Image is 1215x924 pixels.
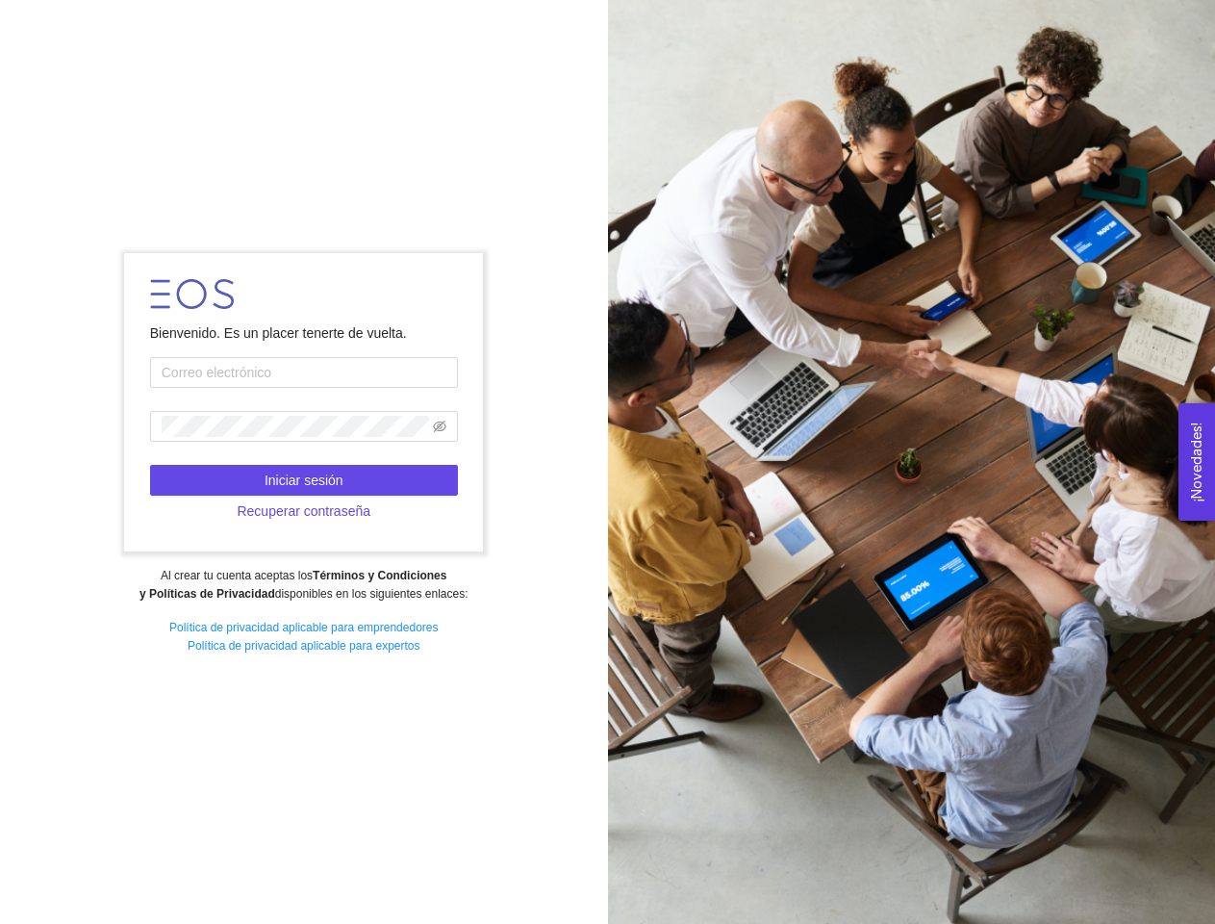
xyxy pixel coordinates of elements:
a: Política de privacidad aplicable para expertos [188,639,419,653]
button: Recuperar contraseña [150,496,458,526]
span: Iniciar sesión [265,470,343,491]
a: Política de privacidad aplicable para emprendedores [169,621,439,634]
a: Recuperar contraseña [150,503,458,519]
img: LOGO [150,279,234,309]
div: Al crear tu cuenta aceptas los disponibles en los siguientes enlaces: [13,567,595,603]
div: Bienvenido. Es un placer tenerte de vuelta. [150,322,458,344]
input: Correo electrónico [150,357,458,388]
button: Open Feedback Widget [1178,403,1215,521]
span: eye-invisible [433,420,446,433]
span: Recuperar contraseña [237,500,370,522]
button: Iniciar sesión [150,465,458,496]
